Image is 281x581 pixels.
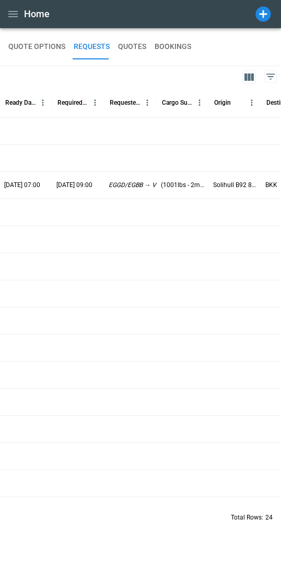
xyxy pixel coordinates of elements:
[265,181,277,190] p: BKK
[4,181,40,190] p: [DATE] 07:00
[140,96,154,109] button: Requested Route column menu
[8,34,65,59] button: QUOTE OPTIONS
[118,34,146,59] button: QUOTES
[57,99,88,106] div: Required Date & Time (UTC-05:00)
[193,96,206,109] button: Cargo Summary column menu
[161,181,205,190] p: (1001lbs - 2m³) Perishables
[74,34,110,59] button: REQUESTS
[162,99,193,106] div: Cargo Summary
[88,96,102,109] button: Required Date & Time (UTC-05:00) column menu
[214,99,231,106] div: Origin
[5,99,36,106] div: Ready Date & Time (UTC-05:00)
[109,181,167,190] p: EGGD/EGBB → VTBS
[36,96,50,109] button: Ready Date & Time (UTC-05:00) column menu
[110,99,140,106] div: Requested Route
[56,181,92,190] p: [DATE] 09:00
[265,513,273,522] p: 24
[245,96,259,109] button: Origin column menu
[231,513,263,522] p: Total Rows:
[155,34,191,59] button: BOOKINGS
[24,8,50,20] h1: Home
[213,181,257,190] p: Solihull B92 8NW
